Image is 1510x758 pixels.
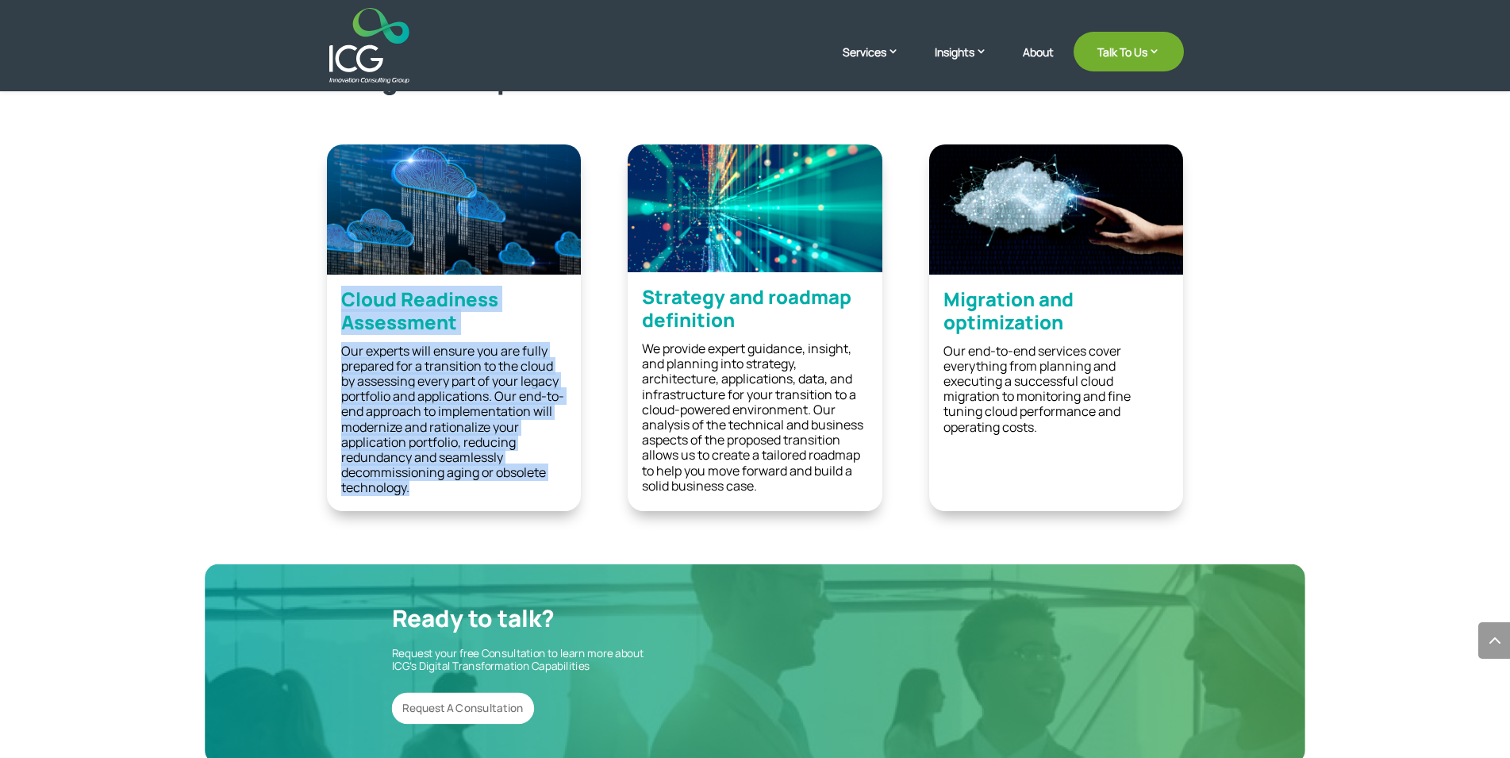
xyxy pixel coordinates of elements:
img: Migration and optimization - ICG [929,144,1183,275]
p: Request your free Consultation to learn more about ICG’s Digital Transformation Capabilities [392,647,735,673]
iframe: Chat Widget [1431,682,1510,758]
span: Our end-to-end services cover everything from planning and executing a successful cloud migration... [943,342,1131,436]
a: Talk To Us [1074,32,1184,71]
img: ICG [329,8,409,83]
img: Strategy and roadmap definition - ICG [628,144,882,272]
a: Insights [935,44,1003,83]
h2: Cloud Readiness Assessment [341,288,567,342]
img: Cloud Readiness Assessment - ICG [327,144,581,275]
p: Our experts will ensure you are fully prepared for a transition to the cloud by assessing every p... [341,344,567,496]
a: About [1023,46,1054,83]
b: Strategy and roadmap definition [642,283,851,333]
span: We provide expert guidance, insight, and planning into strategy, architecture, applications, data... [642,340,863,494]
a: Services [843,44,915,83]
h2: Migration and optimization [943,288,1169,342]
h2: Ready to talk? [392,604,735,639]
a: Request A Consultation [392,692,535,724]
